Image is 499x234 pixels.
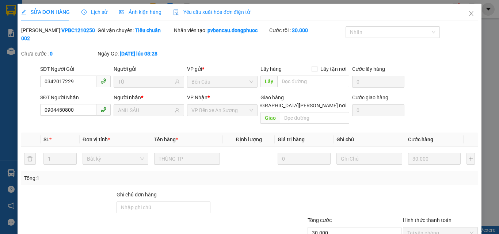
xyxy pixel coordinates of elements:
[292,27,308,33] b: 30.000
[352,76,404,88] input: Cước lấy hàng
[260,112,280,124] span: Giao
[352,66,385,72] label: Cước lấy hàng
[120,51,157,57] b: [DATE] lúc 08:28
[173,9,179,15] img: icon
[175,79,180,84] span: user
[278,153,330,165] input: 0
[174,26,268,34] div: Nhân viên tạo:
[260,76,277,87] span: Lấy
[403,217,452,223] label: Hình thức thanh toán
[117,192,157,197] label: Ghi chú đơn hàng
[175,108,180,113] span: user
[21,26,96,42] div: [PERSON_NAME]:
[468,11,474,16] span: close
[119,9,161,15] span: Ảnh kiện hàng
[260,95,284,100] span: Giao hàng
[334,133,405,147] th: Ghi chú
[83,137,110,142] span: Đơn vị tính
[21,9,70,15] span: SỬA ĐƠN HÀNG
[21,9,26,15] span: edit
[154,153,220,165] input: VD: Bàn, Ghế
[118,106,173,114] input: Tên người nhận
[191,76,253,87] span: Bến Cầu
[117,202,210,213] input: Ghi chú đơn hàng
[81,9,87,15] span: clock-circle
[236,137,262,142] span: Định lượng
[154,137,178,142] span: Tên hàng
[352,104,404,116] input: Cước giao hàng
[336,153,402,165] input: Ghi Chú
[24,153,36,165] button: delete
[269,26,344,34] div: Cước rồi :
[308,217,332,223] span: Tổng cước
[81,9,107,15] span: Lịch sử
[461,4,481,24] button: Close
[40,93,111,101] div: SĐT Người Nhận
[317,65,349,73] span: Lấy tận nơi
[119,9,124,15] span: picture
[100,107,106,112] span: phone
[98,50,172,58] div: Ngày GD:
[207,27,258,33] b: pvbencau.dongphuoc
[114,65,184,73] div: Người gửi
[187,65,258,73] div: VP gửi
[277,76,349,87] input: Dọc đường
[87,153,144,164] span: Bất kỳ
[100,78,106,84] span: phone
[118,78,173,86] input: Tên người gửi
[278,137,305,142] span: Giá trị hàng
[260,66,282,72] span: Lấy hàng
[24,174,193,182] div: Tổng: 1
[191,105,253,116] span: VP Bến xe An Sương
[466,153,475,165] button: plus
[352,95,388,100] label: Cước giao hàng
[114,93,184,101] div: Người nhận
[408,153,461,165] input: 0
[43,137,49,142] span: SL
[280,112,349,124] input: Dọc đường
[21,50,96,58] div: Chưa cước :
[187,95,207,100] span: VP Nhận
[98,26,172,34] div: Gói vận chuyển:
[247,101,349,110] span: [GEOGRAPHIC_DATA][PERSON_NAME] nơi
[50,51,53,57] b: 0
[40,65,111,73] div: SĐT Người Gửi
[135,27,161,33] b: Tiêu chuẩn
[408,137,433,142] span: Cước hàng
[173,9,250,15] span: Yêu cầu xuất hóa đơn điện tử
